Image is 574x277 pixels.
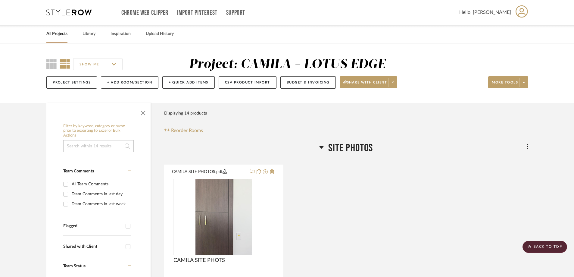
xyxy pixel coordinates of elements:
button: CAMILA SITE PHOTOS.pdf [172,168,246,176]
div: Shared with Client [63,244,123,249]
img: CAMILA SITE PHOTS [195,179,252,255]
button: Project Settings [46,76,97,89]
span: Team Comments [63,169,94,173]
span: More tools [492,80,518,89]
span: Share with client [343,80,387,89]
span: CAMILA SITE PHOTS [173,257,225,264]
button: Budget & Invoicing [280,76,336,89]
a: Library [83,30,95,38]
a: Inspiration [111,30,131,38]
button: More tools [488,76,528,88]
a: Import Pinterest [177,10,217,15]
div: Flagged [63,224,123,229]
span: Reorder Rooms [171,127,203,134]
div: Team Comments in last day [72,189,129,199]
span: Hello, [PERSON_NAME] [459,9,511,16]
span: SITE PHOTOS [328,142,373,155]
a: Upload History [146,30,174,38]
span: Team Status [63,264,86,268]
div: Team Comments in last week [72,199,129,209]
div: Project: CAMILA - LOTUS EDGE [189,58,385,71]
button: Reorder Rooms [164,127,203,134]
h6: Filter by keyword, category or name prior to exporting to Excel or Bulk Actions [63,124,134,138]
a: Support [226,10,245,15]
input: Search within 14 results [63,140,134,152]
button: + Quick Add Items [162,76,215,89]
button: + Add Room/Section [101,76,158,89]
a: All Projects [46,30,67,38]
div: Displaying 14 products [164,107,207,119]
button: Share with client [340,76,398,88]
div: All Team Comments [72,179,129,189]
scroll-to-top-button: BACK TO TOP [523,241,567,253]
button: CSV Product Import [219,76,276,89]
a: Chrome Web Clipper [121,10,168,15]
button: Close [137,106,149,118]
